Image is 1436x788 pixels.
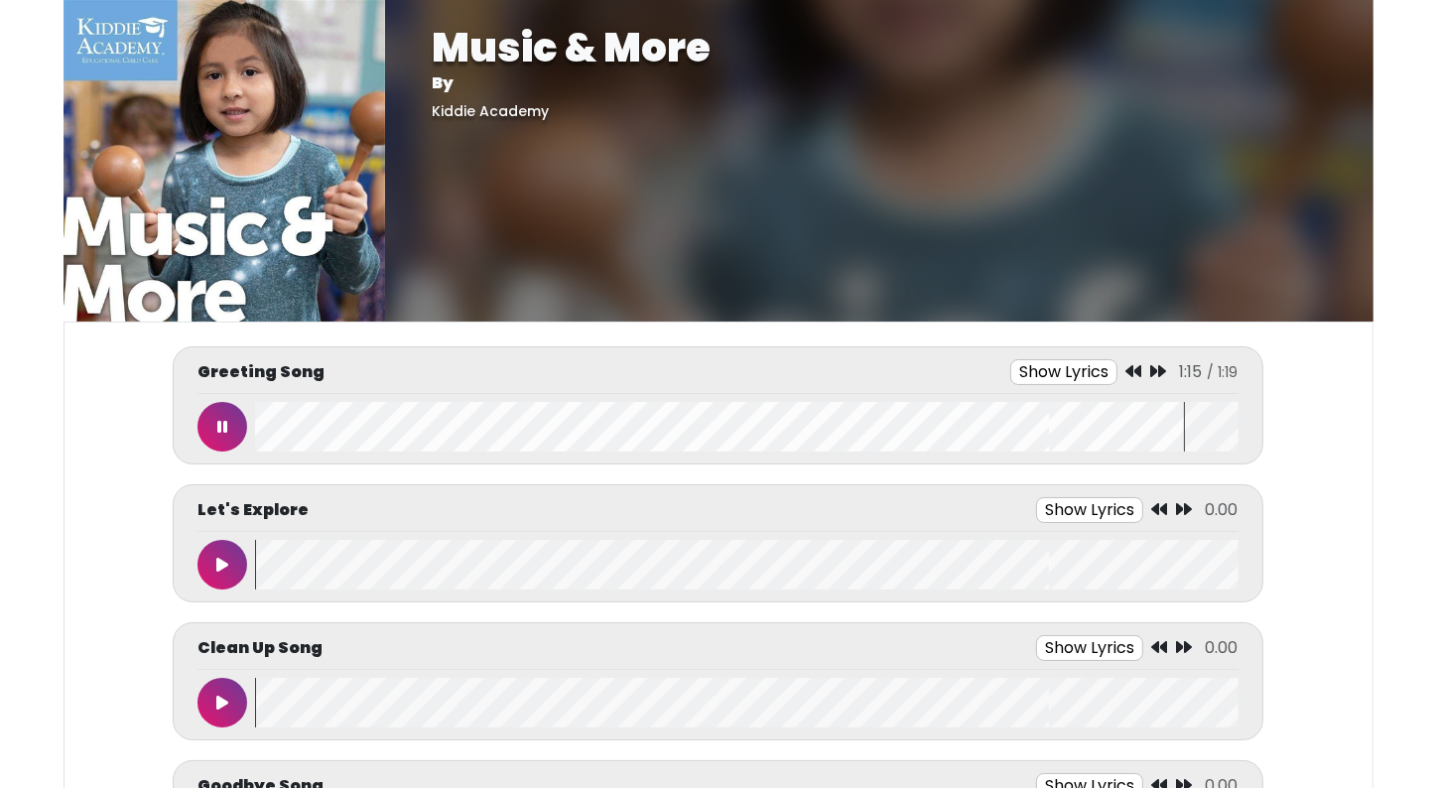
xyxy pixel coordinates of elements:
[197,636,323,660] p: Clean Up Song
[1206,498,1239,521] span: 0.00
[433,71,1326,95] p: By
[197,498,309,522] p: Let's Explore
[197,360,325,384] p: Greeting Song
[1206,636,1239,659] span: 0.00
[1036,635,1143,661] button: Show Lyrics
[1036,497,1143,523] button: Show Lyrics
[1180,360,1203,383] span: 1:15
[433,103,1326,120] h5: Kiddie Academy
[433,24,1326,71] h1: Music & More
[1208,362,1239,382] span: / 1:19
[1010,359,1117,385] button: Show Lyrics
